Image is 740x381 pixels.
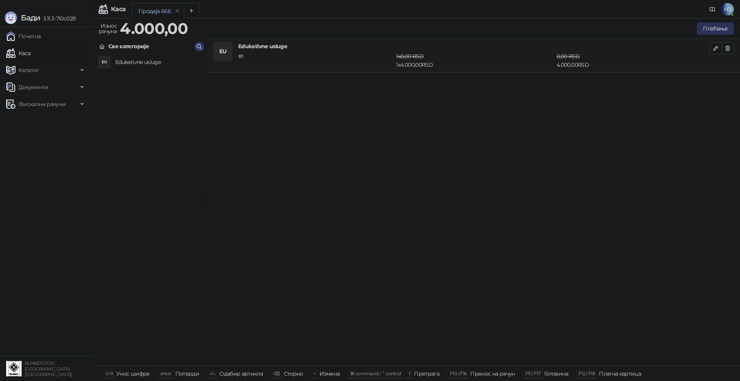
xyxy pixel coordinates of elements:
button: Add tab [184,3,199,19]
div: Сторно [284,369,303,379]
div: Потврди [175,369,199,379]
span: Документи [18,79,48,95]
button: remove [172,8,182,14]
span: F10 / F16 [450,371,466,376]
a: Документација [706,3,718,15]
span: ⌘ command / ⌃ control [350,371,401,376]
span: F11 / F17 [525,371,540,376]
small: BUNKER DOO [GEOGRAPHIC_DATA] ([GEOGRAPHIC_DATA]) [25,361,72,377]
div: EU [214,42,232,61]
span: Бади [21,13,40,22]
strong: 4.000,00 [120,19,188,38]
img: Logo [5,12,17,24]
span: F12 / F18 [579,371,595,376]
div: Измена [320,369,340,379]
div: Каса [111,6,126,12]
div: Продаја 666 [138,7,171,15]
div: 4.000,00 RSD [555,52,711,69]
div: Одабир артикла [219,369,263,379]
div: Претрага [414,369,439,379]
span: Каталог [18,62,39,78]
span: 3.11.3-710c028 [40,15,76,22]
div: # 1 [237,52,395,69]
span: + [313,371,316,376]
div: Пренос на рачун [470,369,515,379]
span: Фискални рачуни [18,96,66,112]
span: 0,00 RSD [557,53,580,60]
span: enter [160,371,172,376]
div: Готовина [544,369,568,379]
div: EU [98,56,111,68]
span: 1 x 0,00 RSD [396,53,424,60]
h4: Edukativne usluge [238,42,710,51]
h4: Edukativne usluge [115,56,201,68]
div: Платна картица [599,369,641,379]
div: Све категорије [108,42,149,51]
div: grid [93,54,207,366]
div: Износ рачуна [97,21,118,36]
button: Плаћање [697,22,734,35]
span: ⌫ [273,371,279,376]
div: 1 x 4.000,00 RSD [395,52,555,69]
a: Почетна [6,29,41,44]
a: Каса [6,46,30,61]
img: 64x64-companyLogo-d200c298-da26-4023-afd4-f376f589afb5.jpeg [6,361,22,376]
span: 0-9 [106,371,113,376]
span: НЗ [721,3,734,15]
div: Унос шифре [116,369,150,379]
span: f [409,371,410,376]
span: ↑/↓ [209,371,215,376]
